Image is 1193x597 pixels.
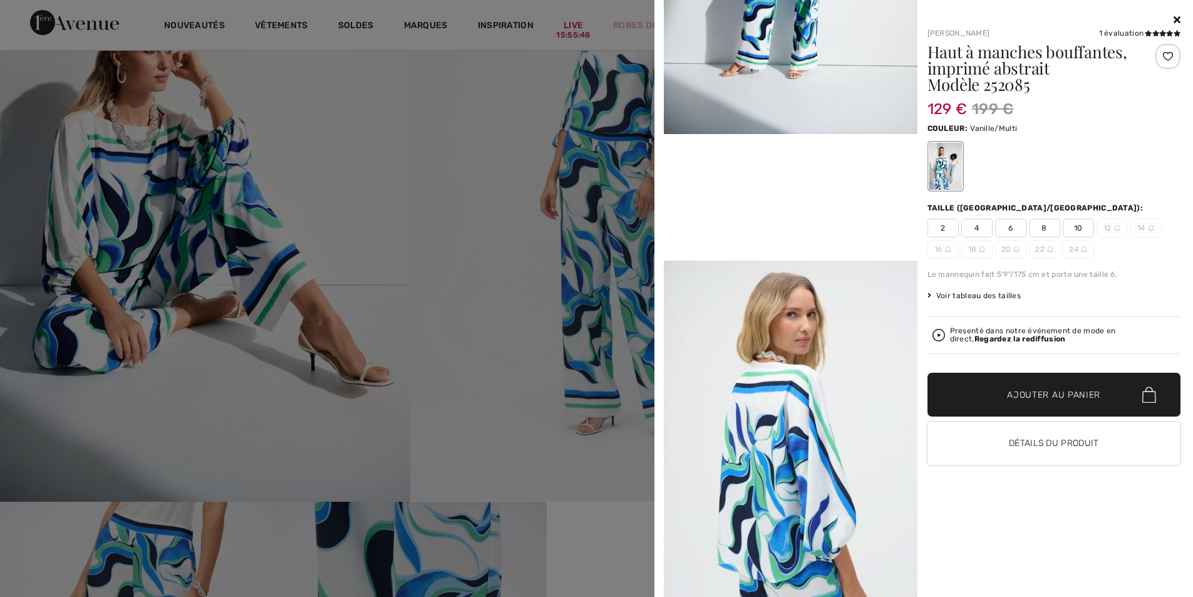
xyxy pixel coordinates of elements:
span: Ajouter au panier [1007,388,1100,402]
strong: Regardez la rediffusion [974,335,1066,343]
h1: Haut à manches bouffantes, imprimé abstrait Modèle 252085 [927,44,1139,93]
span: 20 [995,240,1026,259]
img: ring-m.svg [1081,246,1087,252]
span: 199 € [972,98,1014,120]
span: 2 [927,219,959,237]
span: 8 [1029,219,1060,237]
div: Le mannequin fait 5'9"/175 cm et porte une taille 6. [927,269,1181,280]
span: 129 € [927,88,968,118]
div: 1 évaluation [1099,28,1180,39]
img: ring-m.svg [1148,225,1154,231]
img: Bag.svg [1142,387,1156,403]
button: Ajouter au panier [927,373,1181,417]
span: 24 [1063,240,1094,259]
img: ring-m.svg [945,246,951,252]
span: 18 [961,240,993,259]
span: 6 [995,219,1026,237]
img: ring-m.svg [979,246,985,252]
span: Couleur: [927,124,968,133]
button: Détails du produit [927,422,1181,465]
span: 12 [1097,219,1128,237]
span: Vanille/Multi [970,124,1017,133]
img: Regardez la rediffusion [932,329,945,341]
div: Presenté dans notre événement de mode en direct. [950,327,1176,343]
div: Taille ([GEOGRAPHIC_DATA]/[GEOGRAPHIC_DATA]): [927,202,1146,214]
div: Vanille/Multi [929,143,961,190]
span: 10 [1063,219,1094,237]
img: ring-m.svg [1047,246,1053,252]
a: [PERSON_NAME] [927,29,990,38]
span: 14 [1130,219,1162,237]
video: Your browser does not support the video tag. [664,134,917,261]
span: Aide [28,9,53,20]
span: 4 [961,219,993,237]
span: 16 [927,240,959,259]
img: ring-m.svg [1114,225,1120,231]
img: ring-m.svg [1013,246,1020,252]
span: Voir tableau des tailles [927,290,1021,301]
span: 22 [1029,240,1060,259]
